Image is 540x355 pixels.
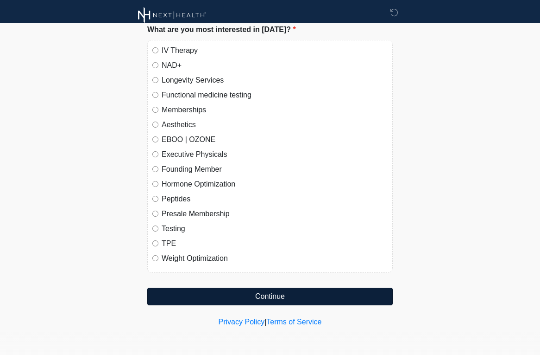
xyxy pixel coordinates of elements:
[138,7,206,23] img: Next Health Wellness Logo
[162,179,388,190] label: Hormone Optimization
[152,122,158,128] input: Aesthetics
[219,318,265,326] a: Privacy Policy
[152,151,158,157] input: Executive Physicals
[162,253,388,264] label: Weight Optimization
[162,119,388,130] label: Aesthetics
[162,45,388,56] label: IV Therapy
[152,226,158,232] input: Testing
[162,164,388,175] label: Founding Member
[162,238,388,249] label: TPE
[162,90,388,101] label: Functional medicine testing
[162,75,388,86] label: Longevity Services
[162,60,388,71] label: NAD+
[162,134,388,145] label: EBOO | OZONE
[162,149,388,160] label: Executive Physicals
[152,240,158,246] input: TPE
[162,208,388,219] label: Presale Membership
[152,92,158,98] input: Functional medicine testing
[152,47,158,53] input: IV Therapy
[152,77,158,83] input: Longevity Services
[147,288,393,305] button: Continue
[152,107,158,113] input: Memberships
[162,194,388,205] label: Peptides
[152,62,158,68] input: NAD+
[152,255,158,261] input: Weight Optimization
[162,223,388,234] label: Testing
[162,104,388,116] label: Memberships
[152,166,158,172] input: Founding Member
[152,181,158,187] input: Hormone Optimization
[152,196,158,202] input: Peptides
[266,318,321,326] a: Terms of Service
[152,136,158,142] input: EBOO | OZONE
[264,318,266,326] a: |
[152,211,158,217] input: Presale Membership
